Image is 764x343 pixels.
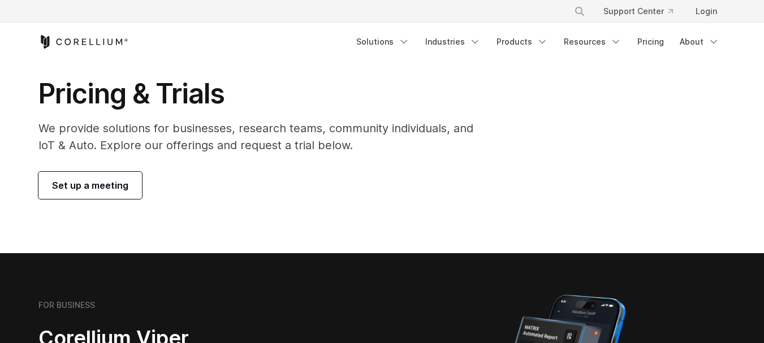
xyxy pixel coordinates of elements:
a: Pricing [631,32,671,52]
a: Login [687,1,726,21]
p: We provide solutions for businesses, research teams, community individuals, and IoT & Auto. Explo... [38,120,489,154]
a: Support Center [594,1,682,21]
span: Set up a meeting [52,179,128,192]
a: Set up a meeting [38,172,142,199]
a: Corellium Home [38,35,128,49]
a: Resources [557,32,628,52]
a: Industries [418,32,487,52]
h1: Pricing & Trials [38,77,489,111]
a: Products [490,32,555,52]
div: Navigation Menu [349,32,726,52]
a: Solutions [349,32,416,52]
a: About [673,32,726,52]
h6: FOR BUSINESS [38,300,95,310]
button: Search [569,1,590,21]
div: Navigation Menu [560,1,726,21]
